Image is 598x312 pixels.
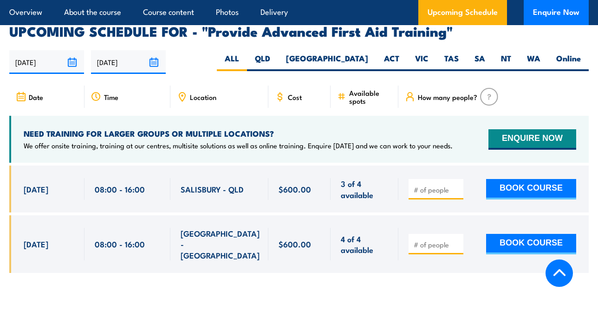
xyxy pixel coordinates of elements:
[24,239,48,249] span: [DATE]
[493,53,519,71] label: NT
[467,53,493,71] label: SA
[9,50,84,74] input: From date
[548,53,589,71] label: Online
[279,239,311,249] span: $600.00
[407,53,436,71] label: VIC
[95,184,145,194] span: 08:00 - 16:00
[414,240,460,249] input: # of people
[418,93,477,101] span: How many people?
[95,239,145,249] span: 08:00 - 16:00
[519,53,548,71] label: WA
[278,53,376,71] label: [GEOGRAPHIC_DATA]
[341,178,388,200] span: 3 of 4 available
[24,141,453,150] p: We offer onsite training, training at our centres, multisite solutions as well as online training...
[414,185,460,194] input: # of people
[247,53,278,71] label: QLD
[217,53,247,71] label: ALL
[349,89,392,105] span: Available spots
[9,25,589,37] h2: UPCOMING SCHEDULE FOR - "Provide Advanced First Aid Training"
[341,233,388,255] span: 4 of 4 available
[91,50,166,74] input: To date
[24,184,48,194] span: [DATE]
[104,93,118,101] span: Time
[279,184,311,194] span: $600.00
[488,129,576,150] button: ENQUIRE NOW
[29,93,43,101] span: Date
[181,228,260,260] span: [GEOGRAPHIC_DATA] - [GEOGRAPHIC_DATA]
[181,184,244,194] span: SALISBURY - QLD
[486,179,576,199] button: BOOK COURSE
[436,53,467,71] label: TAS
[24,128,453,139] h4: NEED TRAINING FOR LARGER GROUPS OR MULTIPLE LOCATIONS?
[376,53,407,71] label: ACT
[288,93,302,101] span: Cost
[486,234,576,254] button: BOOK COURSE
[190,93,216,101] span: Location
